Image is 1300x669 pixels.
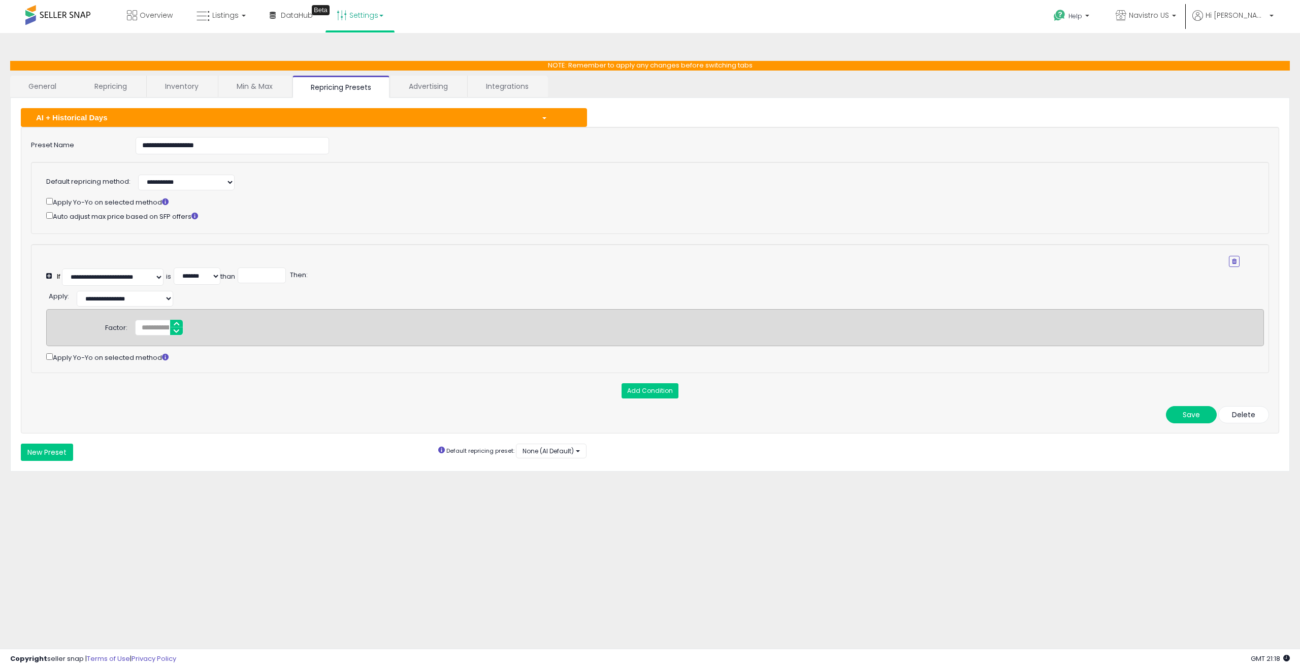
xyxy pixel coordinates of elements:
[10,61,1290,71] p: NOTE: Remember to apply any changes before switching tabs
[622,383,678,398] button: Add Condition
[218,76,291,97] a: Min & Max
[1053,9,1066,22] i: Get Help
[446,447,514,455] small: Default repricing preset:
[147,76,217,97] a: Inventory
[1206,10,1266,20] span: Hi [PERSON_NAME]
[46,351,1264,363] div: Apply Yo-Yo on selected method
[76,76,145,97] a: Repricing
[468,76,547,97] a: Integrations
[46,177,131,187] label: Default repricing method:
[1192,10,1274,33] a: Hi [PERSON_NAME]
[1046,2,1099,33] a: Help
[1129,10,1169,20] span: Navistro US
[49,288,69,302] div: :
[1068,12,1082,20] span: Help
[46,210,1240,222] div: Auto adjust max price based on SFP offers
[281,10,313,20] span: DataHub
[220,272,235,282] div: than
[1232,258,1237,264] i: Remove Condition
[21,108,587,127] button: AI + Historical Days
[312,5,330,15] div: Tooltip anchor
[21,444,73,461] button: New Preset
[1218,406,1269,423] button: Delete
[28,112,534,123] div: AI + Historical Days
[140,10,173,20] span: Overview
[166,272,171,282] div: is
[212,10,239,20] span: Listings
[105,320,127,333] div: Factor:
[292,76,389,98] a: Repricing Presets
[1166,406,1217,423] button: Save
[516,444,587,458] button: None (AI Default)
[49,291,68,301] span: Apply
[391,76,466,97] a: Advertising
[288,270,308,280] span: Then:
[23,137,128,150] label: Preset Name
[10,76,75,97] a: General
[46,196,1240,208] div: Apply Yo-Yo on selected method
[523,447,574,455] span: None (AI Default)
